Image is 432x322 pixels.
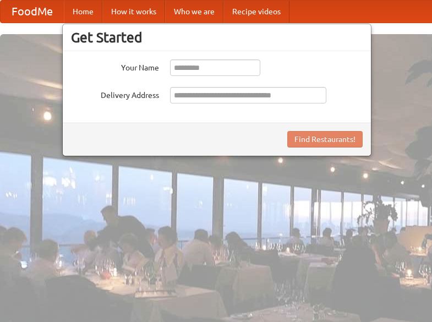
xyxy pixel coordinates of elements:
[71,87,159,101] label: Delivery Address
[287,131,363,148] button: Find Restaurants!
[64,1,102,23] a: Home
[71,29,363,46] h3: Get Started
[165,1,223,23] a: Who we are
[71,59,159,73] label: Your Name
[1,1,64,23] a: FoodMe
[223,1,289,23] a: Recipe videos
[102,1,165,23] a: How it works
